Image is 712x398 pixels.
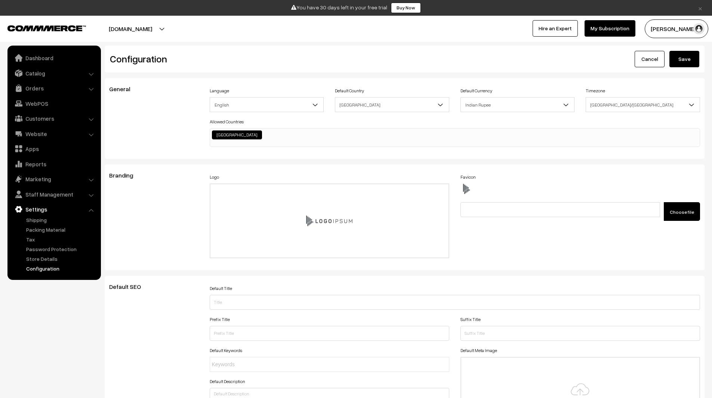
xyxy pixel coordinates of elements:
button: [DOMAIN_NAME] [83,19,178,38]
span: General [109,85,139,93]
a: Orders [9,81,98,95]
label: Default Keywords [210,347,242,354]
span: Asia/Kolkata [586,97,700,112]
a: Buy Now [391,3,421,13]
a: WebPOS [9,97,98,110]
span: Asia/Kolkata [586,98,700,111]
a: COMMMERCE [7,23,73,32]
a: Tax [24,235,98,243]
img: user [693,23,705,34]
label: Timezone [586,87,605,94]
input: Suffix Title [460,326,700,341]
a: Hire an Expert [533,20,578,37]
a: Settings [9,203,98,216]
img: COMMMERCE [7,25,86,31]
input: Keywords [212,361,277,368]
div: You have 30 days left in your free trial [3,3,709,13]
button: Save [669,51,699,67]
a: Cancel [635,51,665,67]
a: Password Protection [24,245,98,253]
span: Indian Rupee [461,98,574,111]
label: Default Country [335,87,364,94]
li: India [212,130,262,139]
span: Indian Rupee [460,97,575,112]
a: Configuration [24,265,98,272]
label: Default Description [210,378,245,385]
button: [PERSON_NAME] [645,19,708,38]
span: English [210,98,324,111]
a: Dashboard [9,51,98,65]
span: Choose file [670,209,694,215]
span: India [335,98,449,111]
input: Title [210,295,700,310]
label: Default Currency [460,87,492,94]
a: Shipping [24,216,98,224]
a: My Subscription [585,20,635,37]
a: Packing Material [24,226,98,234]
a: Customers [9,112,98,125]
a: × [695,3,705,12]
label: Logo [210,174,219,181]
input: Prefix Title [210,326,449,341]
label: Favicon [460,174,476,181]
label: Default Meta Image [460,347,497,354]
a: Reports [9,157,98,171]
label: Allowed Countries [210,118,244,125]
h2: Configuration [110,53,399,65]
a: Catalog [9,67,98,80]
a: Website [9,127,98,141]
label: Language [210,87,229,94]
span: Branding [109,172,142,179]
span: India [335,97,449,112]
label: Prefix Title [210,316,230,323]
a: Marketing [9,172,98,186]
img: favicon.ico [460,183,472,195]
a: Staff Management [9,188,98,201]
span: English [210,97,324,112]
a: Store Details [24,255,98,263]
span: Default SEO [109,283,150,290]
label: Suffix Title [460,316,481,323]
label: Default Title [210,285,232,292]
a: Apps [9,142,98,155]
